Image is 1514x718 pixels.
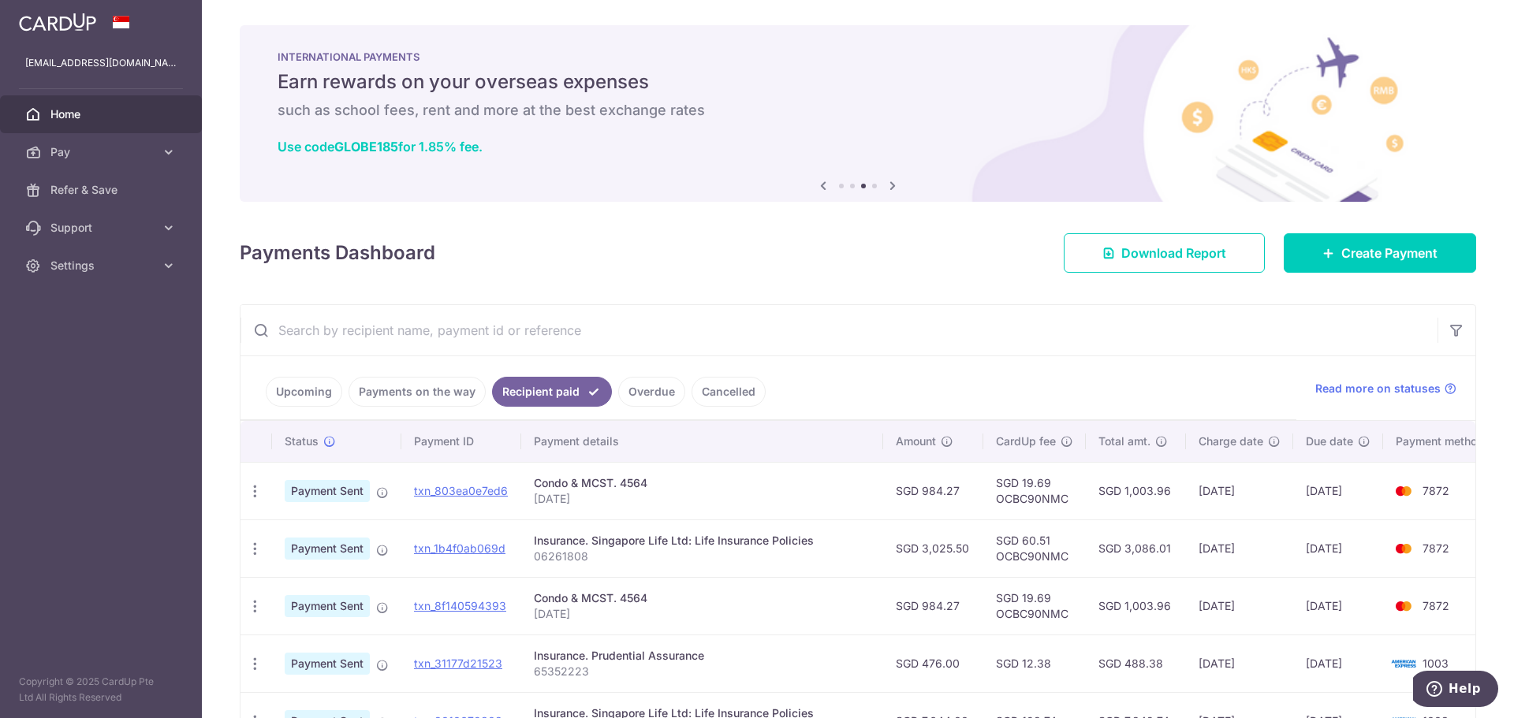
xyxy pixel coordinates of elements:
td: [DATE] [1293,462,1383,519]
div: Condo & MCST. 4564 [534,475,871,491]
span: Payment Sent [285,653,370,675]
span: Create Payment [1341,244,1438,262]
iframe: Opens a widget where you can find more information [1413,671,1498,710]
span: 7872 [1423,541,1449,555]
td: SGD 984.27 [883,462,983,519]
td: SGD 12.38 [983,634,1086,692]
td: SGD 19.69 OCBC90NMC [983,577,1086,634]
img: CardUp [19,13,96,32]
td: SGD 476.00 [883,634,983,692]
p: INTERNATIONAL PAYMENTS [278,50,1438,63]
td: SGD 488.38 [1086,634,1186,692]
span: Due date [1306,433,1353,449]
img: Bank Card [1388,597,1419,616]
span: Read more on statuses [1315,381,1441,396]
h4: Payments Dashboard [240,239,435,267]
a: Download Report [1064,233,1265,273]
a: Upcoming [266,377,342,407]
span: Pay [50,144,155,160]
a: txn_1b4f0ab069d [414,541,505,555]
span: Payment Sent [285,480,370,502]
td: [DATE] [1186,519,1293,577]
a: Use codeGLOBE185for 1.85% fee. [278,139,483,154]
td: [DATE] [1186,462,1293,519]
span: CardUp fee [996,433,1056,449]
a: Overdue [618,377,685,407]
span: 7872 [1423,599,1449,612]
a: Cancelled [692,377,766,407]
td: SGD 1,003.96 [1086,462,1186,519]
div: Insurance. Prudential Assurance [534,648,871,664]
td: SGD 19.69 OCBC90NMC [983,462,1086,519]
input: Search by recipient name, payment id or reference [241,305,1438,355]
p: [EMAIL_ADDRESS][DOMAIN_NAME] [25,55,177,71]
h6: such as school fees, rent and more at the best exchange rates [278,101,1438,120]
a: Payments on the way [349,377,486,407]
td: [DATE] [1293,519,1383,577]
div: Insurance. Singapore Life Ltd: Life Insurance Policies [534,533,871,549]
span: Support [50,220,155,236]
p: [DATE] [534,606,871,622]
td: SGD 1,003.96 [1086,577,1186,634]
span: Refer & Save [50,182,155,198]
img: Bank Card [1388,654,1419,673]
span: Amount [896,433,936,449]
b: GLOBE185 [334,139,398,154]
span: 1003 [1423,657,1449,670]
td: SGD 3,025.50 [883,519,983,577]
td: [DATE] [1293,634,1383,692]
img: International Payment Banner [240,25,1476,202]
a: txn_31177d21523 [414,657,502,670]
h5: Earn rewards on your overseas expenses [278,69,1438,95]
a: Read more on statuses [1315,381,1456,396]
th: Payment method [1383,421,1503,462]
img: Bank Card [1388,482,1419,500]
span: Payment Sent [285,595,370,617]
th: Payment details [521,421,883,462]
a: Create Payment [1284,233,1476,273]
span: Settings [50,258,155,273]
span: Status [285,433,319,449]
td: [DATE] [1293,577,1383,634]
a: txn_803ea0e7ed6 [414,484,508,497]
td: [DATE] [1186,634,1293,692]
span: 7872 [1423,484,1449,497]
span: Payment Sent [285,538,370,560]
td: [DATE] [1186,577,1293,634]
td: SGD 60.51 OCBC90NMC [983,519,1086,577]
span: Charge date [1199,433,1263,449]
p: 65352223 [534,664,871,679]
span: Total amt. [1098,433,1150,449]
th: Payment ID [401,421,521,462]
img: Bank Card [1388,539,1419,558]
span: Home [50,106,155,122]
p: [DATE] [534,491,871,507]
a: txn_8f140594393 [414,599,506,612]
td: SGD 3,086.01 [1086,519,1186,577]
p: 06261808 [534,549,871,564]
a: Recipient paid [492,377,612,407]
td: SGD 984.27 [883,577,983,634]
span: Download Report [1121,244,1226,262]
div: Condo & MCST. 4564 [534,590,871,606]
